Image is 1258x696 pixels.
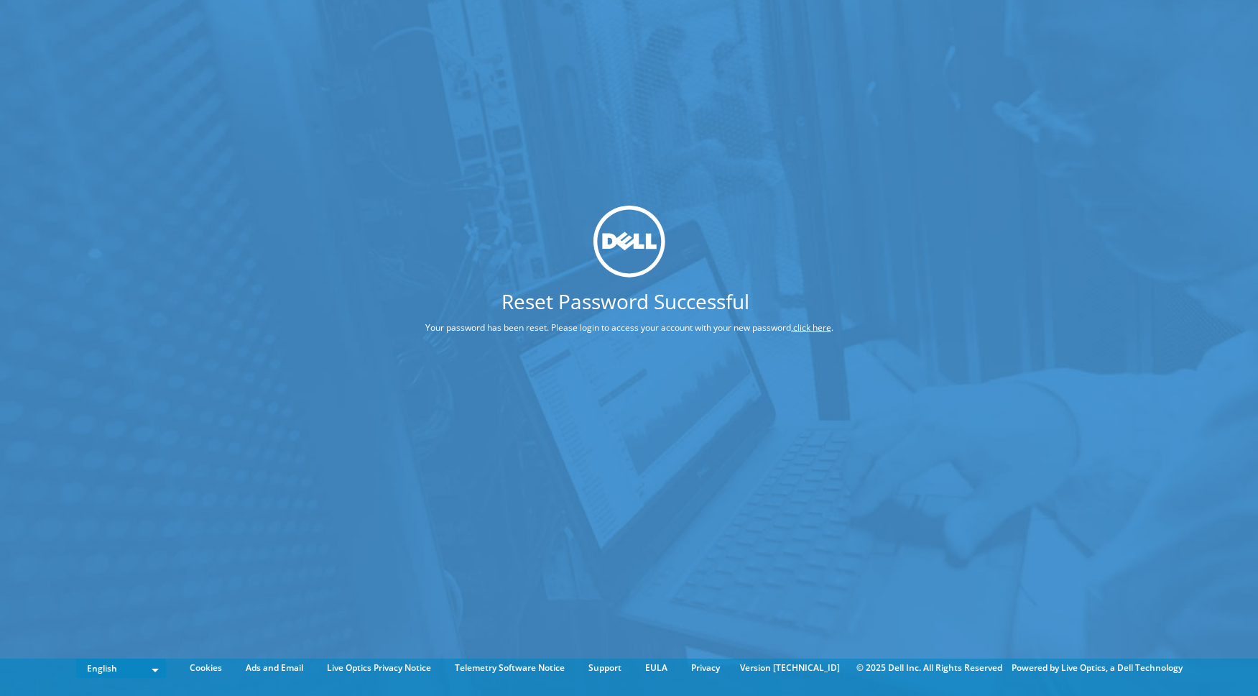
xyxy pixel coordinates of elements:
a: click here [793,321,831,334]
a: Telemetry Software Notice [444,660,575,676]
li: Version [TECHNICAL_ID] [733,660,847,676]
li: © 2025 Dell Inc. All Rights Reserved [849,660,1009,676]
a: Privacy [680,660,731,676]
h1: Reset Password Successful [371,291,880,311]
a: Ads and Email [235,660,314,676]
img: dell_svg_logo.svg [593,206,665,278]
p: Your password has been reset. Please login to access your account with your new password, . [371,320,887,336]
a: EULA [634,660,678,676]
a: Support [578,660,632,676]
a: Live Optics Privacy Notice [316,660,442,676]
a: Cookies [179,660,233,676]
li: Powered by Live Optics, a Dell Technology [1012,660,1183,676]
